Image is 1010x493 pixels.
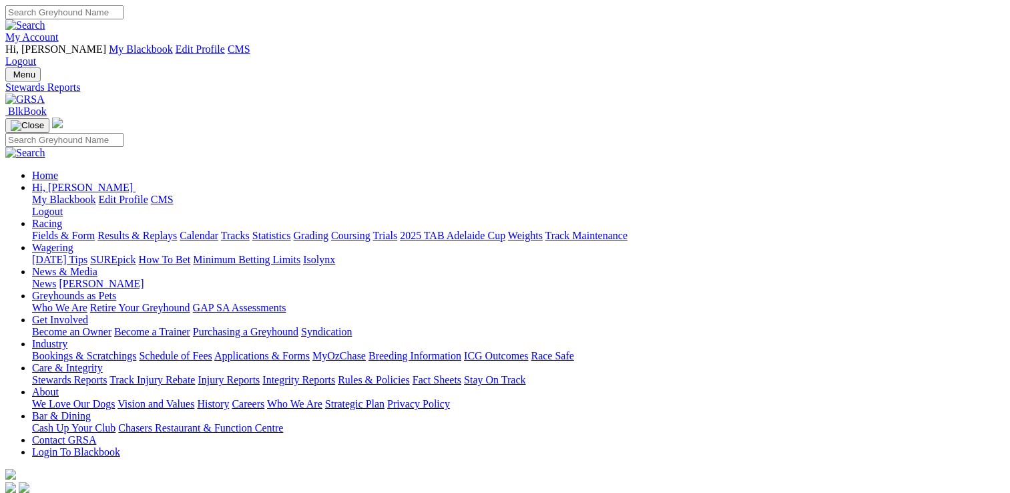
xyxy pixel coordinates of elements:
[32,314,88,325] a: Get Involved
[5,106,47,117] a: BlkBook
[32,182,133,193] span: Hi, [PERSON_NAME]
[32,374,1005,386] div: Care & Integrity
[464,374,525,385] a: Stay On Track
[214,350,310,361] a: Applications & Forms
[5,147,45,159] img: Search
[368,350,461,361] a: Breeding Information
[303,254,335,265] a: Isolynx
[32,350,1005,362] div: Industry
[267,398,322,409] a: Who We Are
[32,326,111,337] a: Become an Owner
[90,254,136,265] a: SUREpick
[109,374,195,385] a: Track Injury Rebate
[5,43,1005,67] div: My Account
[232,398,264,409] a: Careers
[32,254,87,265] a: [DATE] Tips
[32,326,1005,338] div: Get Involved
[32,218,62,229] a: Racing
[545,230,627,241] a: Track Maintenance
[32,254,1005,266] div: Wagering
[114,326,190,337] a: Become a Trainer
[32,398,1005,410] div: About
[32,410,91,422] a: Bar & Dining
[176,43,225,55] a: Edit Profile
[387,398,450,409] a: Privacy Policy
[193,326,298,337] a: Purchasing a Greyhound
[413,374,461,385] a: Fact Sheets
[228,43,250,55] a: CMS
[5,5,123,19] input: Search
[32,338,67,349] a: Industry
[52,118,63,128] img: logo-grsa-white.png
[5,94,45,106] img: GRSA
[8,106,47,117] span: BlkBook
[99,194,148,205] a: Edit Profile
[325,398,385,409] a: Strategic Plan
[221,230,250,241] a: Tracks
[400,230,505,241] a: 2025 TAB Adelaide Cup
[32,290,116,301] a: Greyhounds as Pets
[5,81,1005,94] a: Stewards Reports
[294,230,328,241] a: Grading
[32,230,1005,242] div: Racing
[32,230,95,241] a: Fields & Form
[32,374,107,385] a: Stewards Reports
[139,254,191,265] a: How To Bet
[32,422,1005,434] div: Bar & Dining
[32,170,58,181] a: Home
[32,278,56,289] a: News
[180,230,218,241] a: Calendar
[32,362,103,373] a: Care & Integrity
[193,302,286,313] a: GAP SA Assessments
[5,67,41,81] button: Toggle navigation
[5,482,16,493] img: facebook.svg
[32,446,120,458] a: Login To Blackbook
[531,350,573,361] a: Race Safe
[151,194,174,205] a: CMS
[5,19,45,31] img: Search
[32,302,87,313] a: Who We Are
[32,350,136,361] a: Bookings & Scratchings
[338,374,410,385] a: Rules & Policies
[262,374,335,385] a: Integrity Reports
[59,278,144,289] a: [PERSON_NAME]
[32,194,1005,218] div: Hi, [PERSON_NAME]
[32,434,96,446] a: Contact GRSA
[118,422,283,434] a: Chasers Restaurant & Function Centre
[331,230,370,241] a: Coursing
[5,133,123,147] input: Search
[5,43,106,55] span: Hi, [PERSON_NAME]
[32,242,73,253] a: Wagering
[32,206,63,217] a: Logout
[32,422,115,434] a: Cash Up Your Club
[5,469,16,480] img: logo-grsa-white.png
[13,69,35,79] span: Menu
[5,31,59,43] a: My Account
[198,374,260,385] a: Injury Reports
[109,43,173,55] a: My Blackbook
[32,302,1005,314] div: Greyhounds as Pets
[11,120,44,131] img: Close
[32,278,1005,290] div: News & Media
[312,350,366,361] a: MyOzChase
[193,254,300,265] a: Minimum Betting Limits
[32,266,97,277] a: News & Media
[117,398,194,409] a: Vision and Values
[464,350,528,361] a: ICG Outcomes
[5,55,36,67] a: Logout
[197,398,229,409] a: History
[32,182,136,193] a: Hi, [PERSON_NAME]
[90,302,190,313] a: Retire Your Greyhound
[19,482,29,493] img: twitter.svg
[508,230,543,241] a: Weights
[5,118,49,133] button: Toggle navigation
[32,194,96,205] a: My Blackbook
[97,230,177,241] a: Results & Replays
[252,230,291,241] a: Statistics
[139,350,212,361] a: Schedule of Fees
[372,230,397,241] a: Trials
[32,398,115,409] a: We Love Our Dogs
[32,386,59,397] a: About
[301,326,352,337] a: Syndication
